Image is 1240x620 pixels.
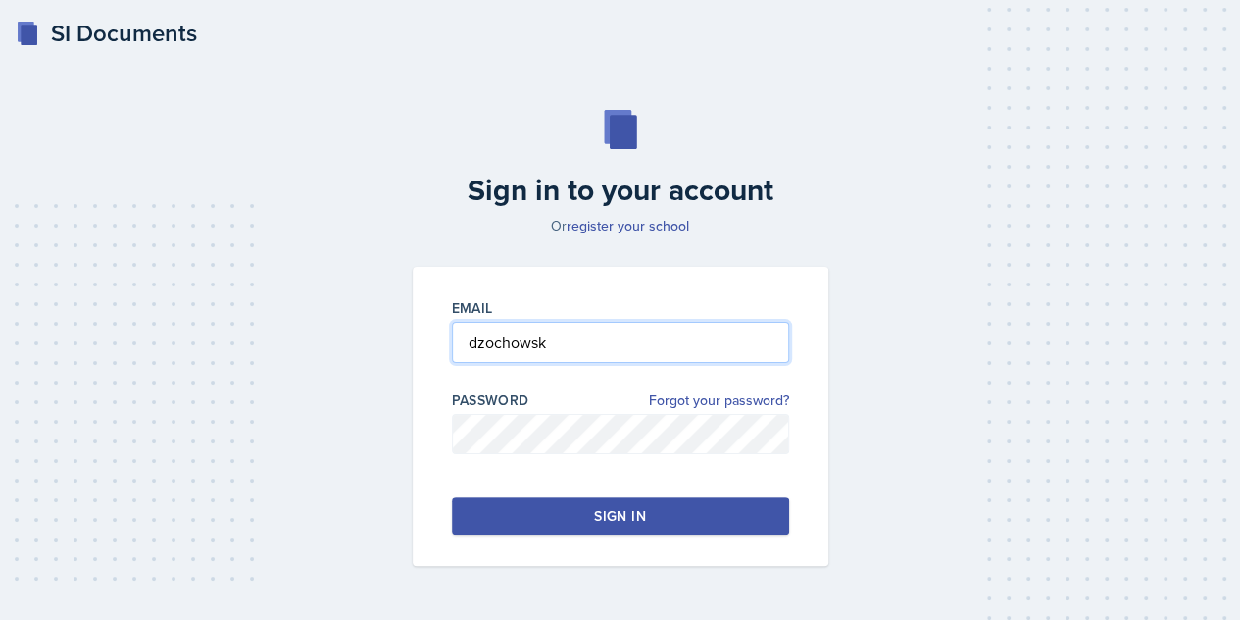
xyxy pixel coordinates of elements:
[452,322,789,363] input: Email
[649,390,789,411] a: Forgot your password?
[401,216,840,235] p: Or
[567,216,689,235] a: register your school
[16,16,197,51] a: SI Documents
[401,173,840,208] h2: Sign in to your account
[452,497,789,535] button: Sign in
[452,390,529,410] label: Password
[452,298,493,318] label: Email
[594,506,645,526] div: Sign in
